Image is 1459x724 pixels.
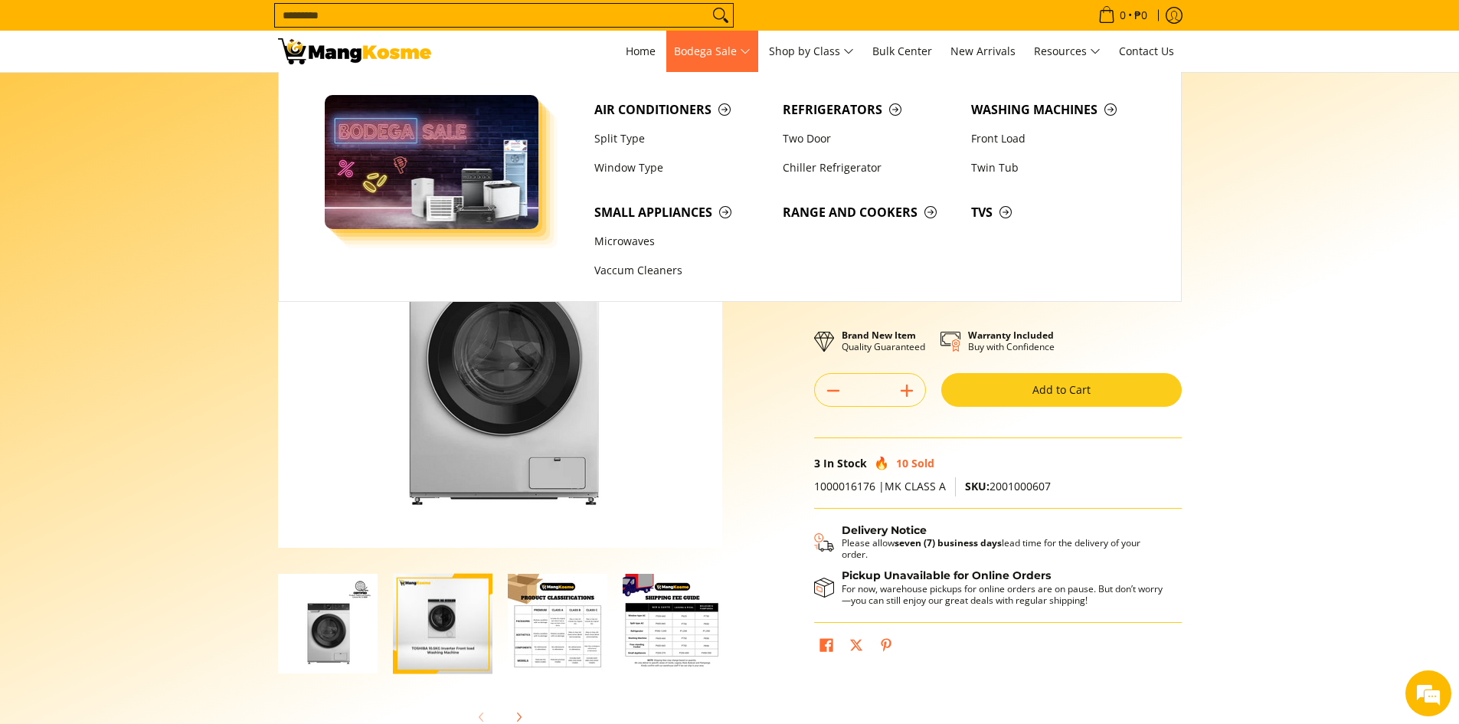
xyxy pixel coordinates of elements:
[814,479,946,493] span: 1000016176 |MK CLASS A
[587,257,775,286] a: Vaccum Cleaners
[1026,31,1108,72] a: Resources
[594,100,767,120] span: Air Conditioners
[1117,10,1128,21] span: 0
[278,574,378,673] img: Toshiba 10.5 KG Front Load Inverter Washing Machine (Class A)-1
[815,378,852,403] button: Subtract
[865,31,940,72] a: Bulk Center
[911,456,934,470] span: Sold
[963,124,1152,153] a: Front Load
[769,42,854,61] span: Shop by Class
[941,373,1182,407] button: Add to Cart
[842,583,1166,606] p: For now, warehouse pickups for online orders are on pause. But don’t worry—you can still enjoy ou...
[888,378,925,403] button: Add
[587,227,775,256] a: Microwaves
[278,38,431,64] img: Toshiba Automatic Front Load Washing Machine (Class A) l Mang Kosme
[950,44,1016,58] span: New Arrivals
[587,95,775,124] a: Air Conditioners
[1094,7,1152,24] span: •
[587,124,775,153] a: Split Type
[1111,31,1182,72] a: Contact Us
[618,31,663,72] a: Home
[775,95,963,124] a: Refrigerators
[971,203,1144,222] span: TVs
[1132,10,1150,21] span: ₱0
[842,568,1051,582] strong: Pickup Unavailable for Online Orders
[508,574,607,673] img: Toshiba 10.5 KG Front Load Inverter Washing Machine (Class A)-3
[842,537,1166,560] p: Please allow lead time for the delivery of your order.
[1034,42,1101,61] span: Resources
[823,456,867,470] span: In Stock
[587,198,775,227] a: Small Appliances
[872,44,932,58] span: Bulk Center
[594,203,767,222] span: Small Appliances
[325,95,539,229] img: Bodega Sale
[816,634,837,660] a: Share on Facebook
[783,203,956,222] span: Range and Cookers
[761,31,862,72] a: Shop by Class
[875,634,897,660] a: Pin on Pinterest
[965,479,990,493] span: SKU:
[775,124,963,153] a: Two Door
[896,456,908,470] span: 10
[708,4,733,27] button: Search
[943,31,1023,72] a: New Arrivals
[971,100,1144,120] span: Washing Machines
[968,329,1054,342] strong: Warranty Included
[963,198,1152,227] a: TVs
[842,329,916,342] strong: Brand New Item
[674,42,751,61] span: Bodega Sale
[775,153,963,182] a: Chiller Refrigerator
[626,44,656,58] span: Home
[814,456,820,470] span: 3
[963,95,1152,124] a: Washing Machines
[775,198,963,227] a: Range and Cookers
[842,523,927,537] strong: Delivery Notice
[666,31,758,72] a: Bodega Sale
[968,329,1055,352] p: Buy with Confidence
[783,100,956,120] span: Refrigerators
[895,536,1002,549] strong: seven (7) business days
[278,103,722,548] img: Toshiba 10.5 KG Front Load Inverter Washing Machine (Class A)
[814,524,1166,561] button: Shipping & Delivery
[587,153,775,182] a: Window Type
[623,574,722,673] img: Toshiba 10.5 KG Front Load Inverter Washing Machine (Class A)-4
[393,565,492,683] img: toshiba-10.5-kilogram-front-load-inverter-automatic-washing-machine-front-view
[963,153,1152,182] a: Twin Tub
[447,31,1182,72] nav: Main Menu
[1119,44,1174,58] span: Contact Us
[846,634,867,660] a: Post on X
[965,479,1051,493] span: 2001000607
[842,329,925,352] p: Quality Guaranteed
